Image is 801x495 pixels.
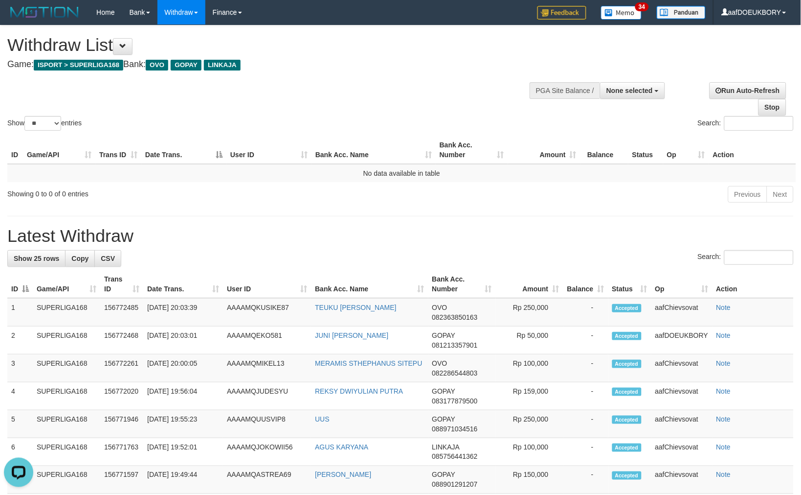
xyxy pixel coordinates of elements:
[311,270,428,298] th: Bank Acc. Name: activate to sort column ascending
[432,387,455,395] span: GOPAY
[432,453,478,461] span: Copy 085756441362 to clipboard
[100,438,143,466] td: 156771763
[315,415,330,423] a: UUS
[663,136,709,164] th: Op: activate to sort column ascending
[651,438,712,466] td: aafChievsovat
[315,443,368,451] a: AGUS KARYANA
[563,327,608,354] td: -
[728,186,767,203] a: Previous
[7,250,66,267] a: Show 25 rows
[651,270,712,298] th: Op: activate to sort column ascending
[651,298,712,327] td: aafChievsovat
[432,425,478,433] span: Copy 088971034516 to clipboard
[724,116,794,131] input: Search:
[432,313,478,321] span: Copy 082363850163 to clipboard
[612,416,642,424] span: Accepted
[563,354,608,382] td: -
[100,327,143,354] td: 156772468
[600,82,665,99] button: None selected
[143,354,223,382] td: [DATE] 20:00:05
[496,270,563,298] th: Amount: activate to sort column ascending
[580,136,628,164] th: Balance
[606,87,653,94] span: None selected
[432,359,447,367] span: OVO
[143,438,223,466] td: [DATE] 19:52:01
[100,410,143,438] td: 156771946
[100,354,143,382] td: 156772261
[101,255,115,262] span: CSV
[563,438,608,466] td: -
[7,354,33,382] td: 3
[608,270,651,298] th: Status: activate to sort column ascending
[7,136,23,164] th: ID
[651,410,712,438] td: aafChievsovat
[143,298,223,327] td: [DATE] 20:03:39
[563,410,608,438] td: -
[496,298,563,327] td: Rp 250,000
[432,443,460,451] span: LINKAJA
[223,327,311,354] td: AAAAMQEKO581
[223,438,311,466] td: AAAAMQJOKOWII56
[563,466,608,494] td: -
[226,136,311,164] th: User ID: activate to sort column ascending
[33,270,100,298] th: Game/API: activate to sort column ascending
[143,382,223,410] td: [DATE] 19:56:04
[612,388,642,396] span: Accepted
[724,250,794,265] input: Search:
[7,185,327,199] div: Showing 0 to 0 of 0 entries
[71,255,89,262] span: Copy
[563,298,608,327] td: -
[143,270,223,298] th: Date Trans.: activate to sort column ascending
[141,136,226,164] th: Date Trans.: activate to sort column descending
[171,60,201,71] span: GOPAY
[33,410,100,438] td: SUPERLIGA168
[100,382,143,410] td: 156772020
[7,116,82,131] label: Show entries
[628,136,663,164] th: Status
[709,136,796,164] th: Action
[94,250,121,267] a: CSV
[635,2,648,11] span: 34
[651,382,712,410] td: aafChievsovat
[496,327,563,354] td: Rp 50,000
[315,471,371,479] a: [PERSON_NAME]
[7,382,33,410] td: 4
[537,6,586,20] img: Feedback.jpg
[432,304,447,311] span: OVO
[33,438,100,466] td: SUPERLIGA168
[712,270,794,298] th: Action
[315,304,396,311] a: TEUKU [PERSON_NAME]
[651,354,712,382] td: aafChievsovat
[758,99,786,116] a: Stop
[698,250,794,265] label: Search:
[33,354,100,382] td: SUPERLIGA168
[563,382,608,410] td: -
[496,354,563,382] td: Rp 100,000
[716,359,731,367] a: Note
[710,82,786,99] a: Run Auto-Refresh
[432,397,478,405] span: Copy 083177879500 to clipboard
[698,116,794,131] label: Search:
[23,136,95,164] th: Game/API: activate to sort column ascending
[315,359,422,367] a: MERAMIS STHEPHANUS SITEPU
[33,327,100,354] td: SUPERLIGA168
[530,82,600,99] div: PGA Site Balance /
[7,226,794,246] h1: Latest Withdraw
[716,331,731,339] a: Note
[24,116,61,131] select: Showentries
[100,270,143,298] th: Trans ID: activate to sort column ascending
[34,60,123,71] span: ISPORT > SUPERLIGA168
[223,466,311,494] td: AAAAMQASTREA69
[767,186,794,203] a: Next
[7,5,82,20] img: MOTION_logo.png
[146,60,168,71] span: OVO
[601,6,642,20] img: Button%20Memo.svg
[95,136,141,164] th: Trans ID: activate to sort column ascending
[315,387,403,395] a: REKSY DWIYULIAN PUTRA
[612,360,642,368] span: Accepted
[496,438,563,466] td: Rp 100,000
[7,35,524,55] h1: Withdraw List
[223,354,311,382] td: AAAAMQMIKEL13
[7,327,33,354] td: 2
[223,270,311,298] th: User ID: activate to sort column ascending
